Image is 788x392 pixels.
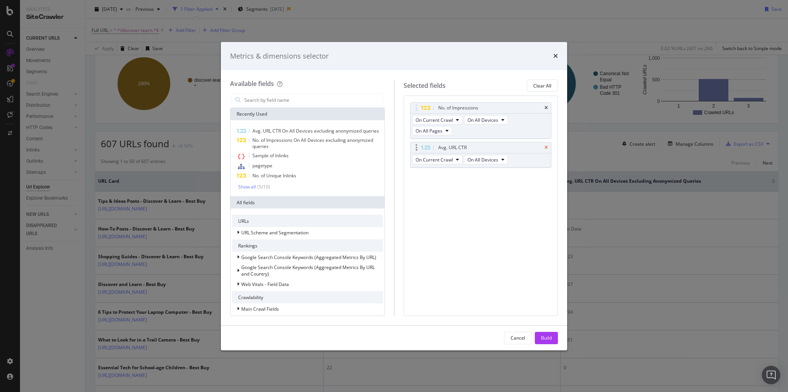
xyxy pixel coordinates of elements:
span: On All Pages [416,128,442,134]
div: Selected fields [404,81,446,90]
div: modal [221,42,567,350]
span: Avg. URL CTR On All Devices excluding anonymized queries [252,128,379,134]
div: Show all [238,184,256,190]
div: ( 5 / 10 ) [256,183,270,190]
span: Web Vitals - Field Data [241,281,289,288]
div: Rankings [232,239,383,252]
div: Avg. URL CTR [438,144,467,151]
div: times [544,106,548,110]
div: URLs [232,215,383,227]
div: Cancel [511,335,525,341]
div: Available fields [230,79,274,88]
div: Build [541,335,552,341]
input: Search by field name [244,94,383,106]
span: No. of Unique Inlinks [252,172,296,179]
button: Cancel [504,332,532,344]
div: Clear All [533,82,551,89]
div: times [544,145,548,150]
span: No. of Impressions On All Devices excluding anonymized queries [252,137,373,150]
div: Open Intercom Messenger [762,366,780,384]
div: No. of ImpressionstimesOn Current CrawlOn All DevicesOn All Pages [410,102,552,139]
button: On All Devices [464,115,508,124]
span: Google Search Console Keywords (Aggregated Metrics By URL and Country) [241,264,375,277]
button: Clear All [527,79,558,92]
button: On All Pages [412,126,452,135]
div: No. of Impressions [438,104,478,112]
span: On All Devices [467,117,498,123]
div: times [553,51,558,61]
button: On Current Crawl [412,155,462,164]
span: pagetype [252,162,272,169]
span: URL Scheme and Segmentation [241,229,309,236]
div: Avg. URL CTRtimesOn Current CrawlOn All Devices [410,142,552,168]
span: On Current Crawl [416,117,453,123]
div: Metrics & dimensions selector [230,51,329,61]
span: Sample of Inlinks [252,152,289,159]
span: On All Devices [467,156,498,163]
div: All fields [230,196,384,209]
button: On All Devices [464,155,508,164]
button: Build [535,332,558,344]
span: Google Search Console Keywords (Aggregated Metrics By URL) [241,254,376,261]
div: Recently Used [230,108,384,120]
div: Crawlability [232,291,383,303]
span: Main Crawl Fields [241,306,279,312]
button: On Current Crawl [412,115,462,124]
span: On Current Crawl [416,156,453,163]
